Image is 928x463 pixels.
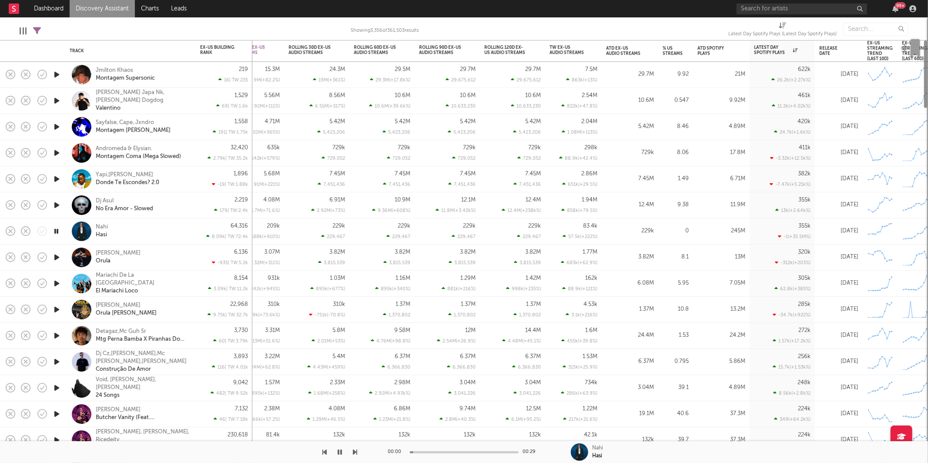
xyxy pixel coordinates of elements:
[200,77,248,83] div: 16 | TW: 235
[33,18,41,44] div: Filters(5 filters active)
[244,181,280,187] div: 3.91M ( +221 % )
[96,224,108,231] a: Nahi
[513,181,541,187] div: 7,451,436
[96,350,189,366] a: Dj Cz,[PERSON_NAME],Mc [PERSON_NAME],[PERSON_NAME]
[562,181,597,187] div: 651k ( +29.5 % )
[96,272,189,288] div: Mariachi De La [GEOGRAPHIC_DATA]
[354,45,397,56] div: Rolling 60D Ex-US Audio Streams
[728,29,837,40] div: Latest Day Spotify Plays (Latest Day Spotify Plays)
[330,275,345,281] div: 1.03M
[452,155,476,161] div: 729,052
[419,45,462,56] div: Rolling 90D Ex-US Audio Streams
[234,171,248,177] div: 1,896
[234,275,248,281] div: 8,154
[96,205,153,213] a: No Era Amor - Slowed
[582,197,597,203] div: 1.94M
[663,148,689,158] div: 8.06
[96,145,152,153] a: Andromeda & Elysian.
[239,67,248,72] div: 219
[245,286,280,292] div: 842k ( +945 % )
[895,2,906,9] div: 99 +
[329,171,345,177] div: 7.45M
[245,260,280,265] div: 2.32M ( +311 % )
[663,174,689,185] div: 1.49
[460,249,476,255] div: 3.82M
[329,93,345,98] div: 8.56M
[241,312,280,318] div: 309k ( +73.6k % )
[606,122,654,132] div: 5.42M
[395,302,410,307] div: 1.37M
[245,208,280,213] div: 1.7M ( +71.6 % )
[371,338,410,344] div: 4.76M ( +98.8 % )
[525,328,541,333] div: 14.4M
[200,129,248,135] div: 191 | TW: 1.75k
[819,122,858,132] div: [DATE]
[561,260,597,265] div: 683k ( +62.9 % )
[549,45,584,56] div: TW Ex-US Audio Streams
[798,249,811,255] div: 320k
[798,302,811,307] div: 285k
[234,328,248,333] div: 3,730
[797,119,811,124] div: 420k
[460,275,476,281] div: 1.29M
[200,312,248,318] div: 9.75k | TW: 32.7k
[96,336,189,344] div: Mtg Perna Bamba X Piranhas Do Helipa
[798,328,811,333] div: 272k
[778,234,811,239] div: -1 ( +35.5M % )
[528,145,541,151] div: 729k
[772,103,811,109] div: 11.2k ( +4.02k % )
[96,376,189,392] div: Void, [PERSON_NAME], [PERSON_NAME]
[442,286,476,292] div: 881k ( +216 % )
[96,366,151,374] a: Construção De Amor
[770,181,811,187] div: -7.47k ( +5.21k % )
[96,258,111,265] a: Orula
[606,70,654,80] div: 29.7M
[773,312,811,318] div: -34.7k ( +922 % )
[663,200,689,211] div: 9.38
[463,145,476,151] div: 729k
[526,197,541,203] div: 12.4M
[96,406,141,414] a: [PERSON_NAME]
[460,119,476,124] div: 5.42M
[525,119,541,124] div: 5.42M
[96,153,181,161] a: Montagem Coma (Mega Slowed)
[446,103,476,109] div: 10,633,230
[561,103,597,109] div: 822k ( +47.8 % )
[774,286,811,292] div: 62.8k ( +385 % )
[819,200,858,211] div: [DATE]
[329,67,345,72] div: 24.3M
[245,103,280,109] div: 2.92M ( +111 % )
[819,46,845,56] div: Release Date
[774,129,811,135] div: 24.7k ( +1.6k % )
[96,302,141,310] div: [PERSON_NAME]
[517,234,541,239] div: 229,467
[96,171,153,179] a: Yapi,[PERSON_NAME]
[96,328,146,336] a: Detagaz,Mc Guh Sr
[244,77,280,83] div: 6.9M ( +82.2 % )
[231,223,248,229] div: 64,316
[322,155,345,161] div: 729,052
[514,260,541,265] div: 3,815,539
[395,67,410,72] div: 29.5M
[513,129,541,135] div: 5,423,206
[267,223,280,229] div: 209k
[386,234,410,239] div: 229,467
[819,331,858,341] div: [DATE]
[517,155,541,161] div: 729,052
[96,75,155,83] a: Montagem Supersonic
[663,252,689,263] div: 8.1
[398,145,410,151] div: 729k
[234,249,248,255] div: 6,136
[606,96,654,106] div: 10.6M
[563,234,597,239] div: 57.5k ( +222 % )
[436,208,476,213] div: 11.8M ( +3.42k % )
[200,338,248,344] div: 60 | TW: 3.79k
[775,208,811,213] div: 13k ( +2.64k % )
[96,392,120,400] a: 24 Songs
[96,429,189,444] a: [PERSON_NAME], [PERSON_NAME], Ricedeity
[200,45,235,56] div: Ex-US Building Rank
